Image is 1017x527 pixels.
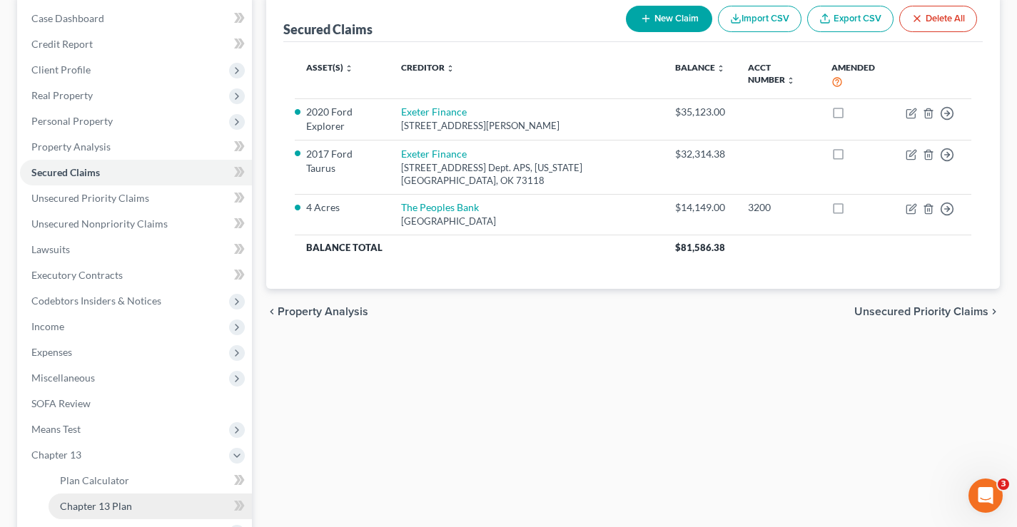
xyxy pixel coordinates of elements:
[283,21,373,38] div: Secured Claims
[446,64,455,73] i: unfold_more
[31,346,72,358] span: Expenses
[306,200,378,215] li: 4 Acres
[31,166,100,178] span: Secured Claims
[306,62,353,73] a: Asset(s) unfold_more
[401,161,653,188] div: [STREET_ADDRESS] Dept. APS, [US_STATE][GEOGRAPHIC_DATA], OK 73118
[60,500,132,512] span: Chapter 13 Plan
[968,479,1003,513] iframe: Intercom live chat
[401,215,653,228] div: [GEOGRAPHIC_DATA]
[675,105,725,119] div: $35,123.00
[748,200,809,215] div: 3200
[31,269,123,281] span: Executory Contracts
[854,306,988,317] span: Unsecured Priority Claims
[31,12,104,24] span: Case Dashboard
[31,372,95,384] span: Miscellaneous
[675,147,725,161] div: $32,314.38
[401,201,479,213] a: The Peoples Bank
[266,306,278,317] i: chevron_left
[266,306,368,317] button: chevron_left Property Analysis
[20,160,252,185] a: Secured Claims
[31,295,161,307] span: Codebtors Insiders & Notices
[717,64,725,73] i: unfold_more
[20,31,252,57] a: Credit Report
[854,306,1000,317] button: Unsecured Priority Claims chevron_right
[748,62,795,85] a: Acct Number unfold_more
[899,6,977,32] button: Delete All
[31,243,70,255] span: Lawsuits
[31,140,111,153] span: Property Analysis
[988,306,1000,317] i: chevron_right
[718,6,801,32] button: Import CSV
[401,62,455,73] a: Creditor unfold_more
[31,449,81,461] span: Chapter 13
[31,320,64,332] span: Income
[626,6,712,32] button: New Claim
[401,119,653,133] div: [STREET_ADDRESS][PERSON_NAME]
[675,62,725,73] a: Balance unfold_more
[295,235,664,260] th: Balance Total
[306,105,378,133] li: 2020 Ford Explorer
[20,211,252,237] a: Unsecured Nonpriority Claims
[786,76,795,85] i: unfold_more
[807,6,894,32] a: Export CSV
[820,53,894,98] th: Amended
[278,306,368,317] span: Property Analysis
[31,397,91,409] span: SOFA Review
[20,134,252,160] a: Property Analysis
[49,468,252,493] a: Plan Calculator
[675,200,725,215] div: $14,149.00
[306,147,378,175] li: 2017 Ford Taurus
[20,262,252,288] a: Executory Contracts
[60,474,129,486] span: Plan Calculator
[31,423,81,435] span: Means Test
[401,106,467,118] a: Exeter Finance
[998,479,1009,490] span: 3
[20,237,252,262] a: Lawsuits
[20,6,252,31] a: Case Dashboard
[401,148,467,160] a: Exeter Finance
[20,391,252,416] a: SOFA Review
[49,493,252,519] a: Chapter 13 Plan
[31,192,149,204] span: Unsecured Priority Claims
[31,89,93,101] span: Real Property
[675,242,725,253] span: $81,586.38
[345,64,353,73] i: unfold_more
[31,63,91,76] span: Client Profile
[31,115,113,127] span: Personal Property
[31,38,93,50] span: Credit Report
[31,218,168,230] span: Unsecured Nonpriority Claims
[20,185,252,211] a: Unsecured Priority Claims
